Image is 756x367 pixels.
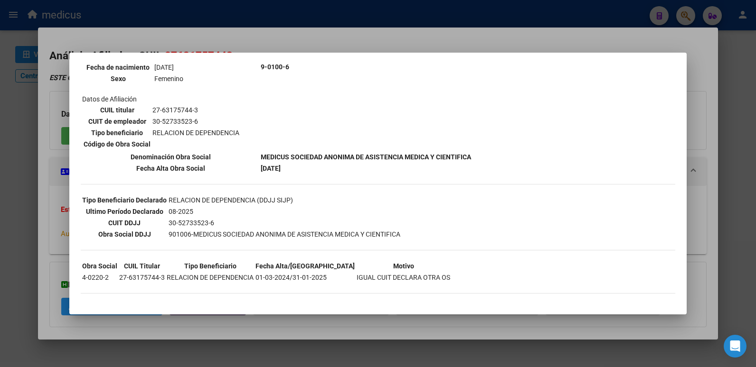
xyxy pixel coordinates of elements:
th: Sexo [83,73,153,84]
td: 901006-MEDICUS SOCIEDAD ANONIMA DE ASISTENCIA MEDICA Y CIENTIFICA [168,229,401,239]
th: Ultimo Período Declarado [82,206,167,217]
td: Femenino [154,73,258,84]
th: CUIL Titular [119,261,165,271]
td: 30-52733523-6 [168,218,401,228]
th: Tipo Beneficiario [166,261,254,271]
th: Fecha Alta Obra Social [82,163,259,174]
th: Código de Obra Social [83,139,151,149]
td: RELACION DE DEPENDENCIA [152,128,240,138]
th: Obra Social [82,261,118,271]
td: 30-52733523-6 [152,116,240,127]
th: Fecha Alta/[GEOGRAPHIC_DATA] [255,261,355,271]
td: 4-0220-2 [82,272,118,283]
th: Motivo [356,261,451,271]
th: Fecha de nacimiento [83,62,153,73]
th: CUIT de empleador [83,116,151,127]
th: Tipo beneficiario [83,128,151,138]
b: [DATE] [261,165,281,172]
th: CUIT DDJJ [82,218,167,228]
b: 9-0100-6 [261,63,289,71]
div: Open Intercom Messenger [724,335,747,358]
th: Tipo Beneficiario Declarado [82,195,167,205]
th: CUIL titular [83,105,151,115]
b: MEDICUS SOCIEDAD ANONIMA DE ASISTENCIA MEDICA Y CIENTIFICA [261,153,471,161]
td: [DATE] [154,62,258,73]
th: Denominación Obra Social [82,152,259,162]
td: RELACION DE DEPENDENCIA (DDJJ SIJP) [168,195,401,205]
td: IGUAL CUIT DECLARA OTRA OS [356,272,451,283]
td: RELACION DE DEPENDENCIA [166,272,254,283]
td: 27-63175744-3 [152,105,240,115]
td: 08-2025 [168,206,401,217]
td: 27-63175744-3 [119,272,165,283]
th: Obra Social DDJJ [82,229,167,239]
td: 01-03-2024/31-01-2025 [255,272,355,283]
